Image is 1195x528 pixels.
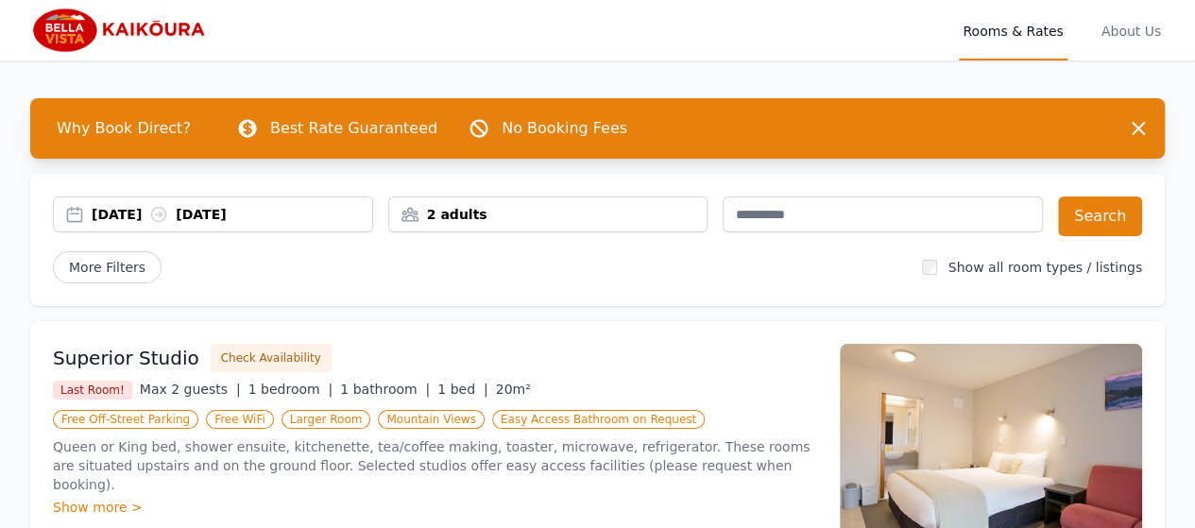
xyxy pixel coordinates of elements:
p: Queen or King bed, shower ensuite, kitchenette, tea/coffee making, toaster, microwave, refrigerat... [53,437,817,494]
span: 1 bathroom | [340,382,430,397]
span: 1 bedroom | [248,382,333,397]
img: Bella Vista Kaikoura [30,8,212,53]
p: No Booking Fees [502,117,627,140]
button: Check Availability [211,344,332,372]
span: Last Room! [53,381,132,400]
span: Why Book Direct? [42,110,206,147]
span: More Filters [53,251,162,283]
span: Larger Room [282,410,371,429]
span: Free WiFi [206,410,274,429]
label: Show all room types / listings [948,260,1142,275]
div: 2 adults [389,205,708,224]
button: Search [1058,196,1142,236]
span: 20m² [496,382,531,397]
span: Free Off-Street Parking [53,410,198,429]
div: [DATE] [DATE] [92,205,372,224]
div: Show more > [53,498,817,517]
span: Mountain Views [378,410,484,429]
span: Easy Access Bathroom on Request [492,410,705,429]
h3: Superior Studio [53,345,199,371]
p: Best Rate Guaranteed [270,117,437,140]
span: Max 2 guests | [140,382,241,397]
span: 1 bed | [437,382,487,397]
